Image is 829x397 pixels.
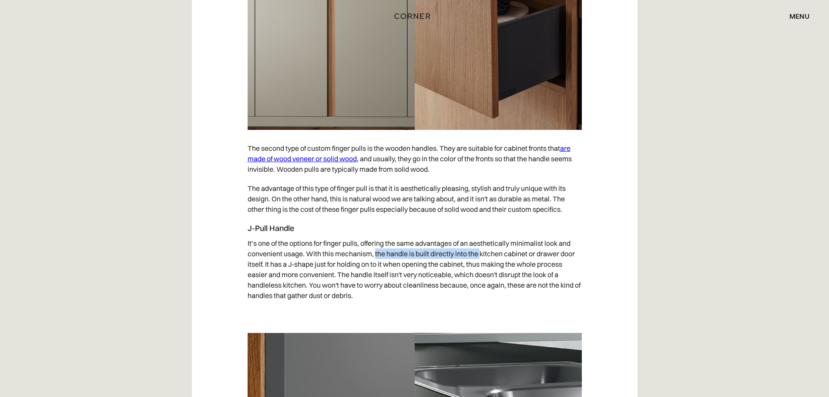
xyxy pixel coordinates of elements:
p: The second type of custom finger pulls is the wooden handles. They are suitable for cabinet front... [248,139,582,179]
p: ‍ [248,305,582,324]
h4: J-Pull Handle [248,223,582,234]
a: home [385,10,444,22]
div: menu [789,13,809,20]
p: It’s one of the options for finger pulls, offering the same advantages of an aesthetically minima... [248,234,582,305]
p: The advantage of this type of finger pull is that it is aesthetically pleasing, stylish and truly... [248,179,582,219]
div: menu [781,9,809,24]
